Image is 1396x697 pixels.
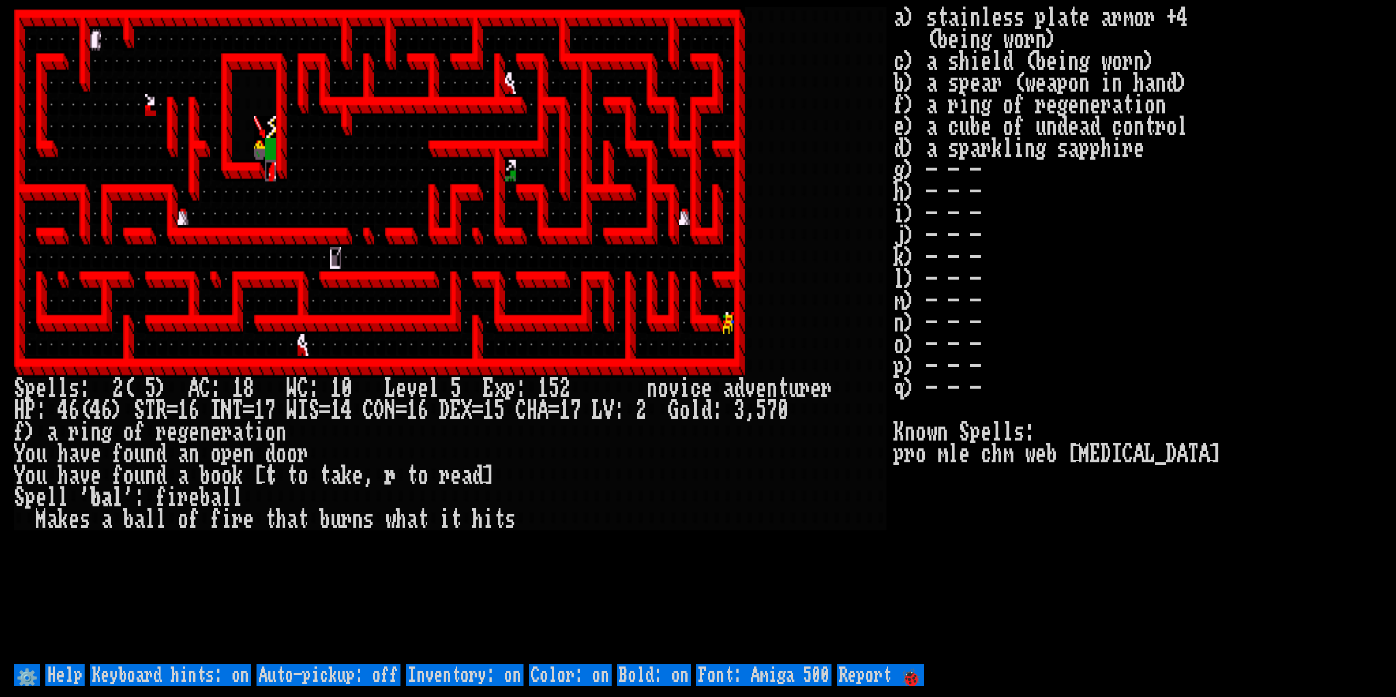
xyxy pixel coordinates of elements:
[36,378,47,400] div: e
[406,664,523,686] input: Inventory: on
[90,421,101,443] div: n
[690,378,701,400] div: c
[68,509,79,530] div: e
[112,465,123,487] div: f
[712,400,723,421] div: :
[68,443,79,465] div: a
[679,400,690,421] div: o
[156,465,167,487] div: d
[79,378,90,400] div: :
[527,400,537,421] div: H
[265,465,276,487] div: t
[385,378,396,400] div: L
[559,378,570,400] div: 2
[385,465,396,487] div: r
[90,443,101,465] div: e
[156,509,167,530] div: l
[101,421,112,443] div: g
[68,400,79,421] div: 6
[167,487,178,509] div: i
[58,509,68,530] div: k
[396,400,407,421] div: =
[450,400,461,421] div: E
[319,509,330,530] div: b
[330,465,341,487] div: a
[330,509,341,530] div: u
[123,465,134,487] div: o
[232,465,243,487] div: k
[537,400,548,421] div: A
[668,400,679,421] div: G
[276,509,287,530] div: h
[287,465,298,487] div: t
[112,487,123,509] div: l
[101,400,112,421] div: 6
[14,664,40,686] input: ⚙️
[516,400,527,421] div: C
[101,509,112,530] div: a
[123,509,134,530] div: b
[276,443,287,465] div: o
[821,378,832,400] div: r
[199,378,210,400] div: C
[134,487,145,509] div: :
[265,421,276,443] div: o
[156,400,167,421] div: R
[341,509,352,530] div: r
[188,421,199,443] div: e
[145,400,156,421] div: T
[254,400,265,421] div: 1
[25,465,36,487] div: o
[47,421,58,443] div: a
[79,443,90,465] div: v
[25,400,36,421] div: P
[58,378,68,400] div: l
[265,400,276,421] div: 7
[417,465,428,487] div: o
[199,421,210,443] div: n
[352,509,363,530] div: n
[232,443,243,465] div: e
[58,487,68,509] div: l
[243,378,254,400] div: 8
[363,400,374,421] div: C
[134,443,145,465] div: u
[439,400,450,421] div: D
[123,421,134,443] div: o
[145,443,156,465] div: n
[461,465,472,487] div: a
[178,509,188,530] div: o
[461,400,472,421] div: X
[287,400,298,421] div: W
[570,400,581,421] div: 7
[701,378,712,400] div: e
[385,400,396,421] div: N
[58,400,68,421] div: 4
[679,378,690,400] div: i
[483,378,494,400] div: E
[25,443,36,465] div: o
[134,509,145,530] div: a
[617,664,691,686] input: Bold: on
[210,509,221,530] div: f
[298,378,308,400] div: C
[483,400,494,421] div: 1
[529,664,612,686] input: Color: on
[232,509,243,530] div: r
[14,378,25,400] div: S
[472,465,483,487] div: d
[199,487,210,509] div: b
[79,509,90,530] div: s
[592,400,603,421] div: L
[407,378,417,400] div: v
[734,400,745,421] div: 3
[25,378,36,400] div: p
[745,400,756,421] div: ,
[287,443,298,465] div: o
[210,443,221,465] div: o
[257,664,400,686] input: Auto-pickup: off
[210,421,221,443] div: e
[14,487,25,509] div: S
[352,465,363,487] div: e
[156,487,167,509] div: f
